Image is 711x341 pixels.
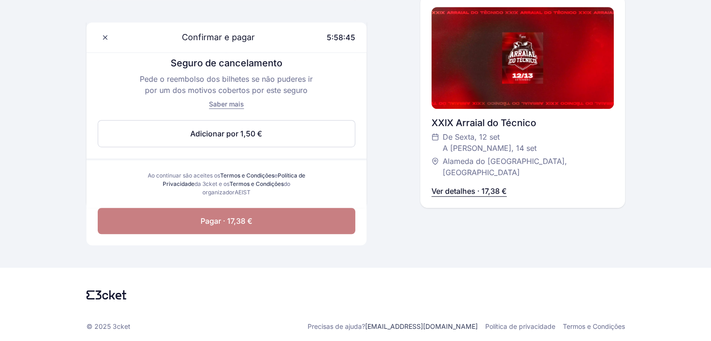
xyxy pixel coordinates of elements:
[443,156,604,178] span: Alameda do [GEOGRAPHIC_DATA], [GEOGRAPHIC_DATA]
[431,116,614,129] div: XXIX Arraial do Técnico
[327,33,355,42] span: 5:58:45
[485,322,555,331] a: Política de privacidade
[171,31,255,44] span: Confirmar e pagar
[136,73,316,96] p: Pede o reembolso dos bilhetes se não puderes ir por um dos motivos cobertos por este seguro
[98,208,355,234] button: Pagar · 17,38 €
[365,322,478,330] a: [EMAIL_ADDRESS][DOMAIN_NAME]
[235,189,251,196] span: AEIST
[443,131,537,154] span: De Sexta, 12 set A [PERSON_NAME], 14 set
[220,172,274,179] a: Termos e Condições
[230,180,284,187] a: Termos e Condições
[98,120,355,147] button: Adicionar por 1,50 €
[190,128,262,139] span: Adicionar por 1,50 €
[171,57,282,70] p: Seguro de cancelamento
[308,322,478,331] p: Precisas de ajuda?
[209,100,244,108] span: Saber mais
[201,215,252,227] span: Pagar · 17,38 €
[139,171,314,197] div: Ao continuar são aceites os e da 3cket e os do organizador
[431,185,507,197] p: Ver detalhes · 17,38 €
[86,322,130,331] p: © 2025 3cket
[563,322,625,331] a: Termos e Condições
